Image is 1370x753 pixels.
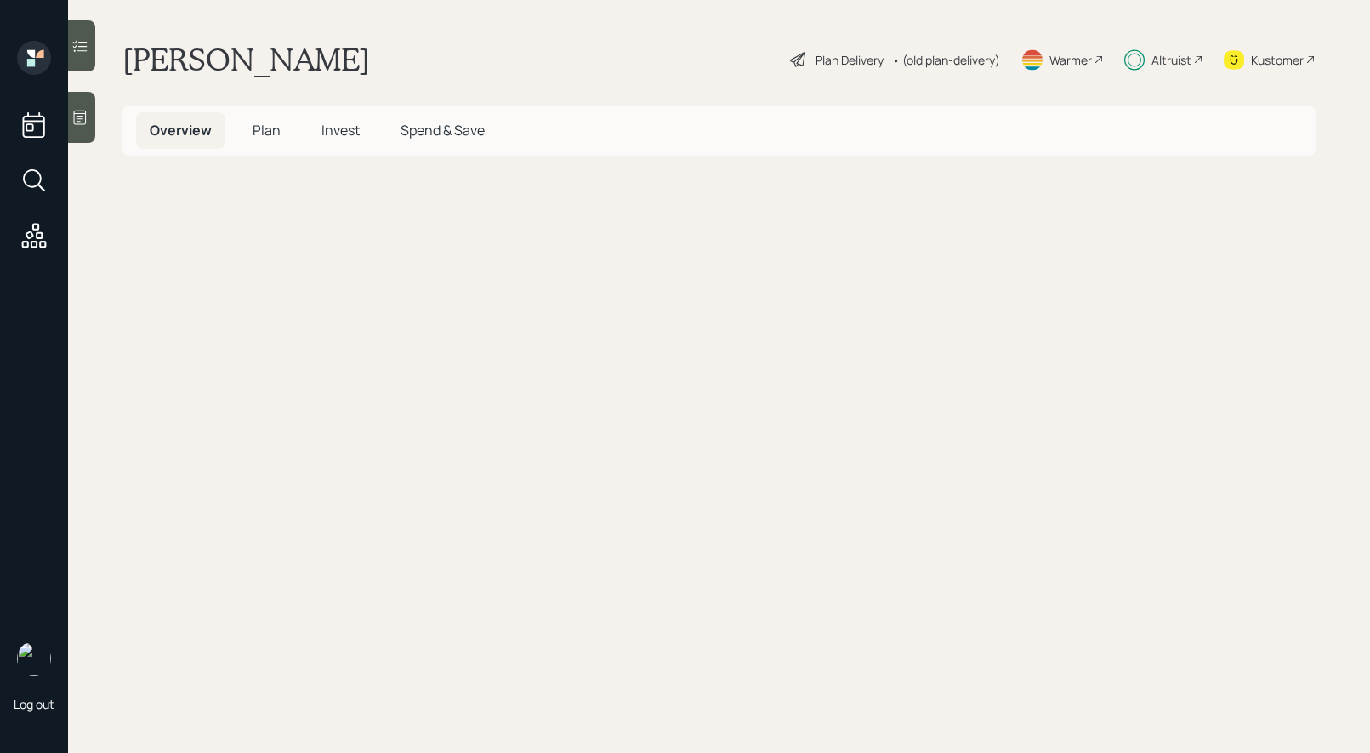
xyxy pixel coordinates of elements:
[1049,51,1092,69] div: Warmer
[17,642,51,676] img: treva-nostdahl-headshot.png
[816,51,884,69] div: Plan Delivery
[321,121,360,140] span: Invest
[253,121,281,140] span: Plan
[14,696,54,712] div: Log out
[150,121,212,140] span: Overview
[122,41,370,78] h1: [PERSON_NAME]
[1251,51,1304,69] div: Kustomer
[892,51,1000,69] div: • (old plan-delivery)
[401,121,485,140] span: Spend & Save
[1151,51,1191,69] div: Altruist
